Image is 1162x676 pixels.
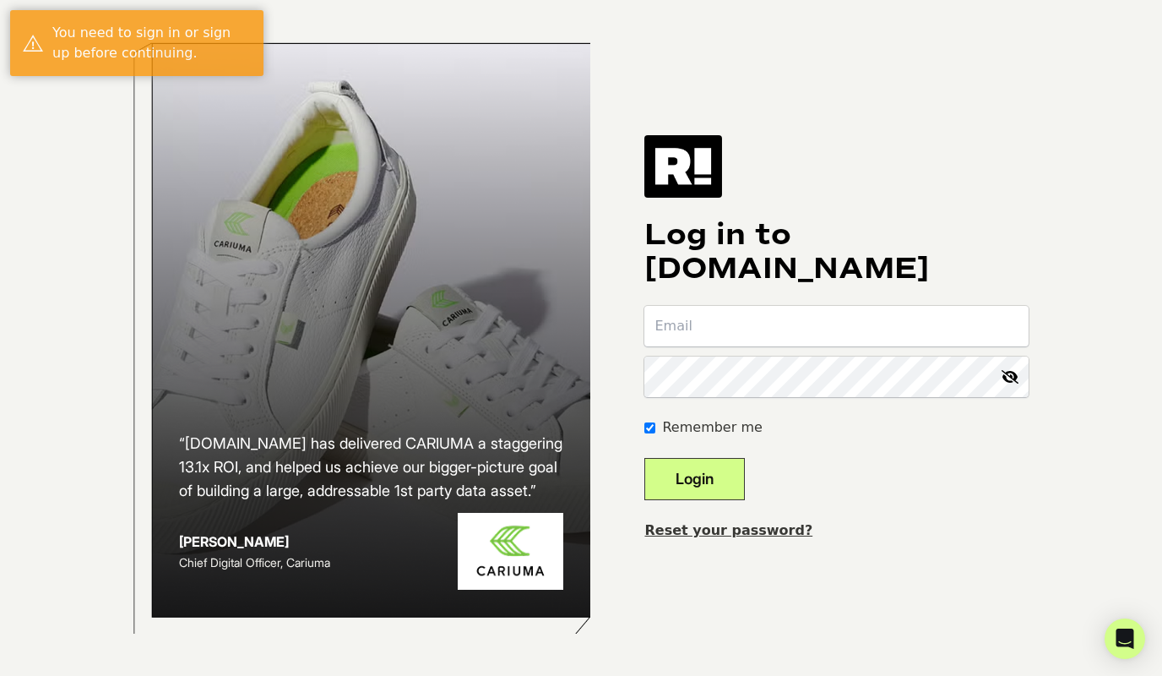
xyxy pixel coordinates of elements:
[179,533,289,550] strong: [PERSON_NAME]
[1105,619,1145,659] div: Open Intercom Messenger
[644,135,722,198] img: Retention.com
[644,218,1029,286] h1: Log in to [DOMAIN_NAME]
[52,23,251,63] div: You need to sign in or sign up before continuing.
[644,306,1029,346] input: Email
[458,513,563,590] img: Cariuma
[179,432,564,503] h2: “[DOMAIN_NAME] has delivered CARIUMA a staggering 13.1x ROI, and helped us achieve our bigger-pic...
[179,555,330,570] span: Chief Digital Officer, Cariuma
[644,458,745,500] button: Login
[644,522,812,538] a: Reset your password?
[662,417,762,438] label: Remember me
